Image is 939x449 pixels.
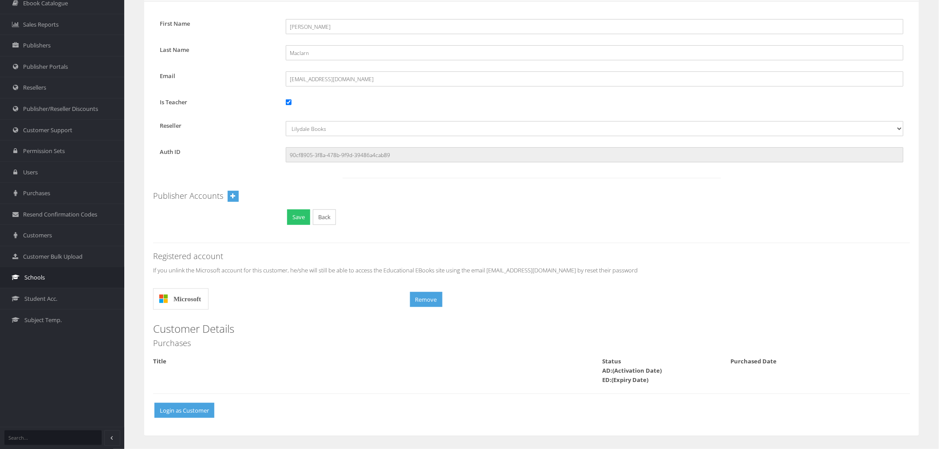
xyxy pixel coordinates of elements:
[23,252,83,261] span: Customer Bulk Upload
[153,265,910,275] p: If you unlink the Microsoft account for this customer, he/she will still be able to access the Ed...
[23,189,50,197] span: Purchases
[23,41,51,50] span: Publishers
[23,210,97,219] span: Resend Confirmation Codes
[153,19,279,28] label: First Name
[23,63,68,71] span: Publisher Portals
[23,20,59,29] span: Sales Reports
[23,105,98,113] span: Publisher/Reseller Discounts
[153,45,279,55] label: Last Name
[4,430,102,445] input: Search...
[153,98,279,107] label: Is Teacher
[410,292,442,307] button: Remove
[24,316,62,324] span: Subject Temp.
[23,168,38,177] span: Users
[23,147,65,155] span: Permission Sets
[153,323,910,335] h3: Customer Details
[174,288,201,310] span: Microsoft
[23,83,46,92] span: Resellers
[23,126,72,134] span: Customer Support
[146,357,467,366] div: Title
[153,252,910,261] h4: Registered account
[23,231,52,240] span: Customers
[596,357,724,385] div: Status AD:(Activation Date) ED:(Expiry Date)
[153,121,279,130] label: Reseller
[24,273,45,282] span: Schools
[153,147,279,157] label: Auth ID
[153,71,279,81] label: Email
[153,339,910,348] h4: Purchases
[24,295,57,303] span: Student Acc.
[153,192,223,201] h4: Publisher Accounts
[154,403,214,418] button: Login as Customer
[724,357,789,366] div: Purchased Date
[287,209,310,225] button: Save
[313,209,336,225] a: Back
